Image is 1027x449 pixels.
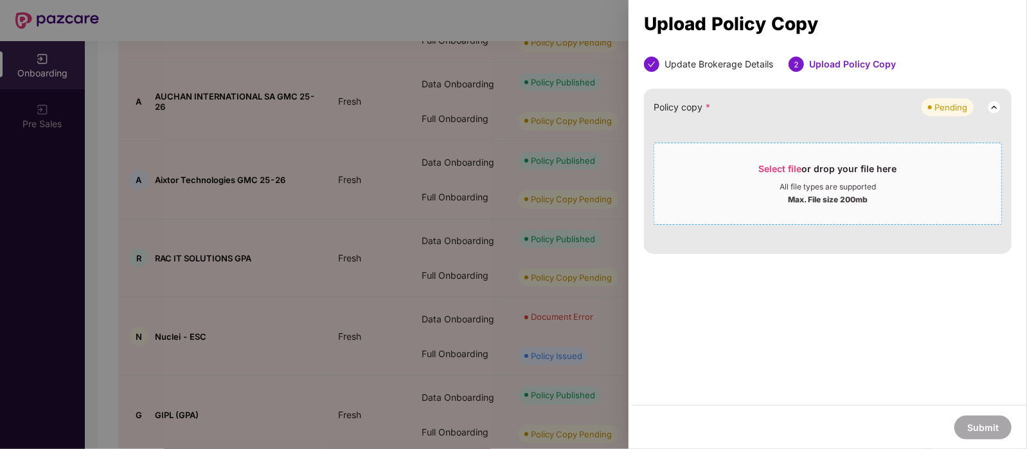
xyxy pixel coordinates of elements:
[788,192,868,205] div: Max. File size 200mb
[954,416,1012,439] button: Submit
[780,182,876,192] div: All file types are supported
[987,100,1002,115] img: svg+xml;base64,PHN2ZyB3aWR0aD0iMjQiIGhlaWdodD0iMjQiIHZpZXdCb3g9IjAgMCAyNCAyNCIgZmlsbD0ibm9uZSIgeG...
[665,57,773,72] div: Update Brokerage Details
[794,60,799,69] span: 2
[654,153,1001,215] span: Select fileor drop your file hereAll file types are supportedMax. File size 200mb
[934,101,967,114] div: Pending
[759,163,897,182] div: or drop your file here
[648,60,656,68] span: check
[759,163,802,174] span: Select file
[809,57,896,72] div: Upload Policy Copy
[654,100,711,114] span: Policy copy
[644,17,1012,31] div: Upload Policy Copy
